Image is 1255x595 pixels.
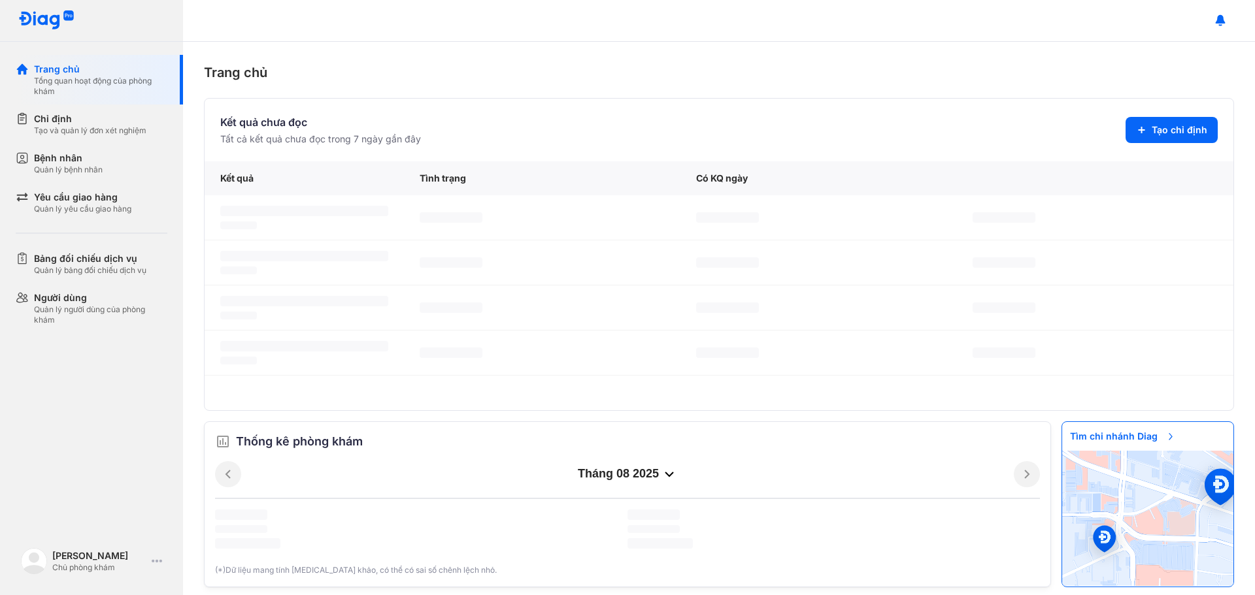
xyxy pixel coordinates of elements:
[34,252,146,265] div: Bảng đối chiếu dịch vụ
[34,204,131,214] div: Quản lý yêu cầu giao hàng
[34,63,167,76] div: Trang chủ
[34,152,103,165] div: Bệnh nhân
[973,302,1035,313] span: ‌
[220,296,388,306] span: ‌
[680,161,957,195] div: Có KQ ngày
[34,165,103,175] div: Quản lý bệnh nhân
[220,251,388,261] span: ‌
[220,133,421,146] div: Tất cả kết quả chưa đọc trong 7 ngày gần đây
[215,434,231,449] img: order.5a6da16c.svg
[420,302,482,313] span: ‌
[52,562,146,573] div: Chủ phòng khám
[220,221,257,229] span: ‌
[241,466,1014,482] div: tháng 08 2025
[34,76,167,97] div: Tổng quan hoạt động của phòng khám
[18,10,75,31] img: logo
[220,312,257,319] span: ‌
[34,304,167,325] div: Quản lý người dùng của phòng khám
[220,206,388,216] span: ‌
[1062,422,1184,451] span: Tìm chi nhánh Diag
[215,564,1040,576] div: (*)Dữ liệu mang tính [MEDICAL_DATA] khảo, có thể có sai số chênh lệch nhỏ.
[205,161,404,195] div: Kết quả
[420,347,482,358] span: ‌
[215,538,280,549] span: ‌
[627,525,680,533] span: ‌
[696,302,759,313] span: ‌
[973,212,1035,223] span: ‌
[404,161,680,195] div: Tình trạng
[220,341,388,351] span: ‌
[420,212,482,223] span: ‌
[627,538,693,549] span: ‌
[220,266,257,274] span: ‌
[204,63,1234,82] div: Trang chủ
[34,112,146,125] div: Chỉ định
[34,125,146,136] div: Tạo và quản lý đơn xét nghiệm
[696,347,759,358] span: ‌
[973,257,1035,268] span: ‌
[220,357,257,364] span: ‌
[696,212,759,223] span: ‌
[627,509,680,520] span: ‌
[236,432,363,451] span: Thống kê phòng khám
[34,291,167,304] div: Người dùng
[1126,117,1218,143] button: Tạo chỉ định
[215,509,267,520] span: ‌
[1152,123,1207,137] span: Tạo chỉ định
[696,257,759,268] span: ‌
[52,549,146,562] div: [PERSON_NAME]
[21,548,47,574] img: logo
[973,347,1035,358] span: ‌
[215,525,267,533] span: ‌
[220,114,421,130] div: Kết quả chưa đọc
[34,191,131,204] div: Yêu cầu giao hàng
[420,257,482,268] span: ‌
[34,265,146,276] div: Quản lý bảng đối chiếu dịch vụ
